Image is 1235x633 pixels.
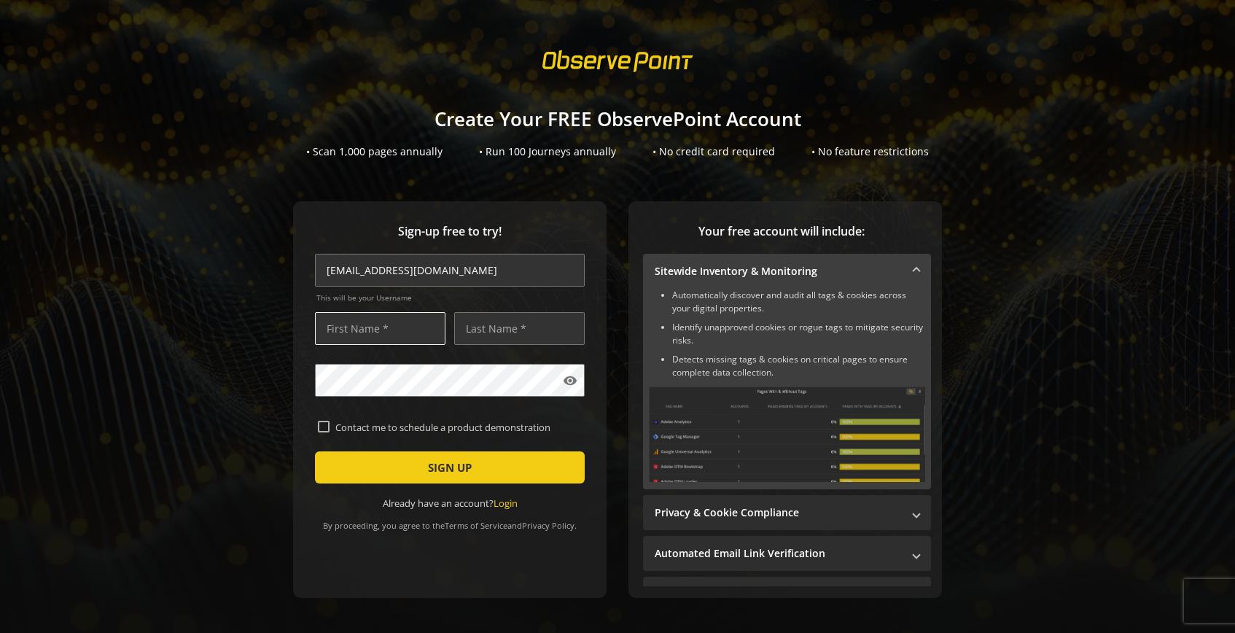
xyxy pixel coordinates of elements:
[643,254,931,289] mat-expansion-panel-header: Sitewide Inventory & Monitoring
[315,510,585,531] div: By proceeding, you agree to the and .
[643,223,920,240] span: Your free account will include:
[643,577,931,612] mat-expansion-panel-header: Performance Monitoring with Web Vitals
[445,520,507,531] a: Terms of Service
[315,254,585,287] input: Email Address (name@work-email.com) *
[563,373,577,388] mat-icon: visibility
[652,144,775,159] div: • No credit card required
[315,223,585,240] span: Sign-up free to try!
[316,292,585,303] span: This will be your Username
[330,421,582,434] label: Contact me to schedule a product demonstration
[428,454,472,481] span: SIGN UP
[479,144,616,159] div: • Run 100 Journeys annually
[315,312,445,345] input: First Name *
[643,536,931,571] mat-expansion-panel-header: Automated Email Link Verification
[494,497,518,510] a: Login
[655,264,902,279] mat-panel-title: Sitewide Inventory & Monitoring
[672,321,925,347] li: Identify unapproved cookies or rogue tags to mitigate security risks.
[655,546,902,561] mat-panel-title: Automated Email Link Verification
[315,451,585,484] button: SIGN UP
[643,289,931,489] div: Sitewide Inventory & Monitoring
[315,497,585,510] div: Already have an account?
[649,387,925,482] img: Sitewide Inventory & Monitoring
[454,312,585,345] input: Last Name *
[672,289,925,315] li: Automatically discover and audit all tags & cookies across your digital properties.
[306,144,443,159] div: • Scan 1,000 pages annually
[643,495,931,530] mat-expansion-panel-header: Privacy & Cookie Compliance
[672,353,925,379] li: Detects missing tags & cookies on critical pages to ensure complete data collection.
[655,505,902,520] mat-panel-title: Privacy & Cookie Compliance
[811,144,929,159] div: • No feature restrictions
[522,520,574,531] a: Privacy Policy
